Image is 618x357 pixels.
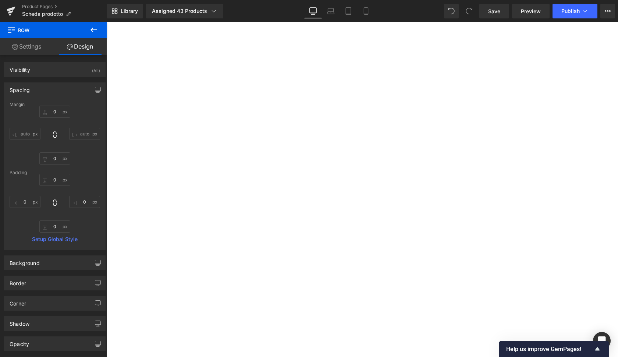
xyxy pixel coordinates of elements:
input: 0 [39,152,70,165]
span: Library [121,8,138,14]
div: Border [10,276,26,286]
button: Redo [462,4,476,18]
a: New Library [107,4,143,18]
span: Scheda prodotto [22,11,63,17]
input: 0 [10,128,40,140]
button: More [600,4,615,18]
div: Spacing [10,83,30,93]
div: Corner [10,296,26,307]
span: Publish [561,8,580,14]
div: Padding [10,170,100,175]
div: Assigned 43 Products [152,7,217,15]
div: Margin [10,102,100,107]
input: 0 [69,196,100,208]
span: Preview [521,7,541,15]
span: Help us improve GemPages! [506,346,593,353]
button: Show survey - Help us improve GemPages! [506,344,602,353]
a: Design [53,38,107,55]
a: Desktop [304,4,322,18]
a: Tablet [340,4,357,18]
input: 0 [39,106,70,118]
a: Laptop [322,4,340,18]
div: Visibility [10,63,30,73]
a: Setup Global Style [10,236,100,242]
input: 0 [69,128,100,140]
button: Publish [553,4,597,18]
a: Mobile [357,4,375,18]
input: 0 [39,220,70,233]
div: Open Intercom Messenger [593,332,611,350]
a: Preview [512,4,550,18]
div: (All) [92,63,100,75]
div: Background [10,256,40,266]
span: Save [488,7,500,15]
button: Undo [444,4,459,18]
div: Opacity [10,337,29,347]
input: 0 [39,174,70,186]
div: Shadow [10,317,29,327]
input: 0 [10,196,40,208]
a: Product Pages [22,4,107,10]
span: Row [7,22,81,38]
